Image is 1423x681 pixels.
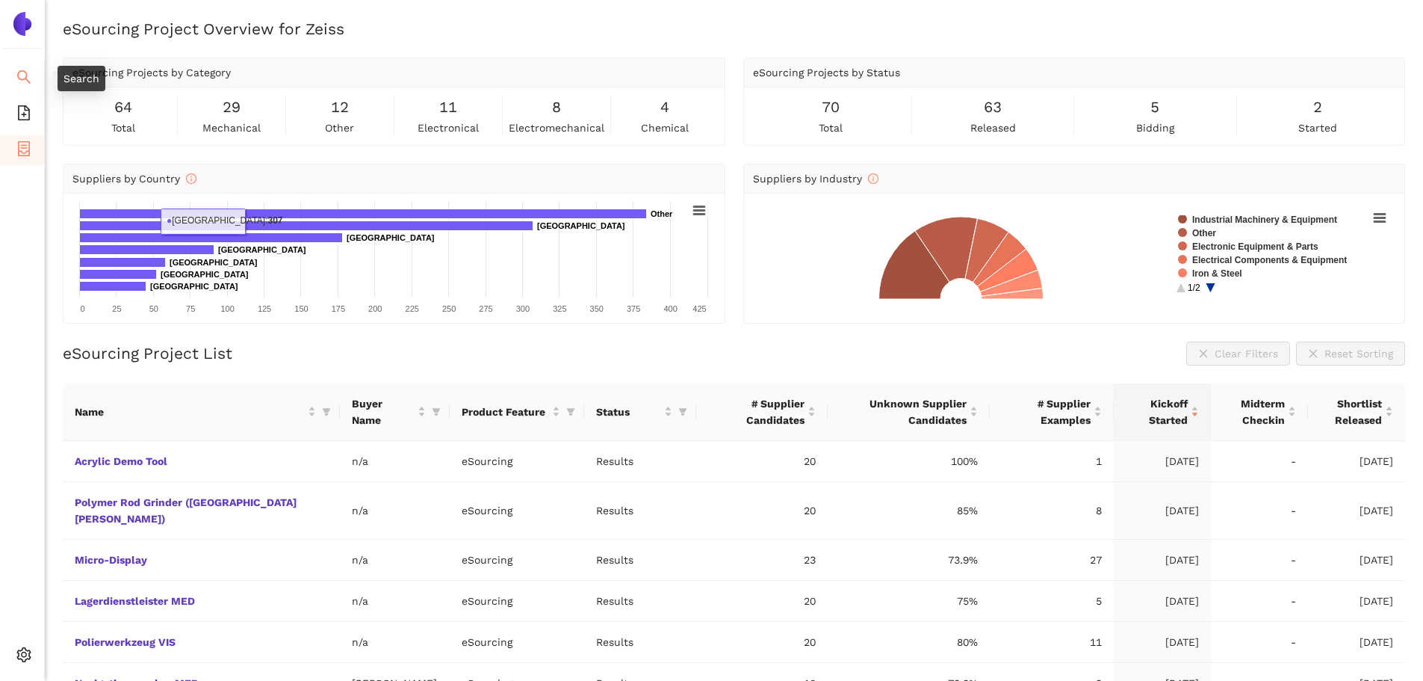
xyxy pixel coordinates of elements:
[990,441,1114,482] td: 1
[828,581,990,622] td: 75%
[1192,241,1318,252] text: Electronic Equipment & Parts
[111,120,135,136] span: total
[696,540,828,581] td: 23
[432,407,441,416] span: filter
[72,67,231,78] span: eSourcing Projects by Category
[347,233,435,242] text: [GEOGRAPHIC_DATA]
[516,304,530,313] text: 300
[1308,622,1405,663] td: [DATE]
[1114,622,1211,663] td: [DATE]
[186,173,196,184] span: info-circle
[294,304,308,313] text: 150
[984,96,1002,119] span: 63
[406,304,419,313] text: 225
[584,622,696,663] td: Results
[1308,441,1405,482] td: [DATE]
[114,96,132,119] span: 64
[325,120,354,136] span: other
[828,540,990,581] td: 73.9%
[1188,283,1200,293] text: 1/2
[322,407,331,416] span: filter
[202,120,261,136] span: mechanical
[220,304,234,313] text: 100
[442,304,456,313] text: 250
[63,18,1405,40] h2: eSourcing Project Overview for Zeiss
[828,622,990,663] td: 80%
[990,581,1114,622] td: 5
[340,622,450,663] td: n/a
[332,304,345,313] text: 175
[696,383,828,441] th: this column's title is # Supplier Candidates,this column is sortable
[509,120,604,136] span: electromechanical
[696,441,828,482] td: 20
[352,395,415,428] span: Buyer Name
[1211,482,1308,540] td: -
[1211,383,1308,441] th: this column's title is Midterm Checkin,this column is sortable
[439,96,457,119] span: 11
[340,581,450,622] td: n/a
[1308,540,1405,581] td: [DATE]
[149,304,158,313] text: 50
[1211,622,1308,663] td: -
[16,136,31,166] span: container
[1298,120,1337,136] span: started
[1211,441,1308,482] td: -
[584,540,696,581] td: Results
[340,540,450,581] td: n/a
[828,383,990,441] th: this column's title is Unknown Supplier Candidates,this column is sortable
[112,304,121,313] text: 25
[1150,96,1159,119] span: 5
[584,441,696,482] td: Results
[753,67,900,78] span: eSourcing Projects by Status
[584,482,696,540] td: Results
[368,304,382,313] text: 200
[822,96,840,119] span: 70
[696,622,828,663] td: 20
[16,642,31,672] span: setting
[692,304,706,313] text: 425
[258,304,271,313] text: 125
[990,622,1114,663] td: 11
[218,245,306,254] text: [GEOGRAPHIC_DATA]
[537,221,625,230] text: [GEOGRAPHIC_DATA]
[340,482,450,540] td: n/a
[331,96,349,119] span: 12
[58,66,105,91] div: Search
[80,304,84,313] text: 0
[840,395,967,428] span: Unknown Supplier Candidates
[450,383,584,441] th: this column's title is Product Feature,this column is sortable
[696,482,828,540] td: 20
[16,64,31,94] span: search
[1223,395,1285,428] span: Midterm Checkin
[450,581,584,622] td: eSourcing
[553,304,566,313] text: 325
[16,100,31,130] span: file-add
[1308,383,1405,441] th: this column's title is Shortlist Released,this column is sortable
[590,304,604,313] text: 350
[429,392,444,431] span: filter
[1192,255,1347,265] text: Electrical Components & Equipment
[708,395,805,428] span: # Supplier Candidates
[150,282,238,291] text: [GEOGRAPHIC_DATA]
[479,304,492,313] text: 275
[552,96,561,119] span: 8
[566,407,575,416] span: filter
[450,441,584,482] td: eSourcing
[563,401,578,423] span: filter
[340,441,450,482] td: n/a
[819,120,843,136] span: total
[584,383,696,441] th: this column's title is Status,this column is sortable
[990,383,1114,441] th: this column's title is # Supplier Examples,this column is sortable
[63,342,232,364] h2: eSourcing Project List
[675,401,690,423] span: filter
[1320,395,1382,428] span: Shortlist Released
[223,96,241,119] span: 29
[868,173,878,184] span: info-circle
[990,540,1114,581] td: 27
[1114,540,1211,581] td: [DATE]
[72,173,196,185] span: Suppliers by Country
[663,304,677,313] text: 400
[651,209,673,218] text: Other
[828,441,990,482] td: 100%
[1192,268,1242,279] text: Iron & Steel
